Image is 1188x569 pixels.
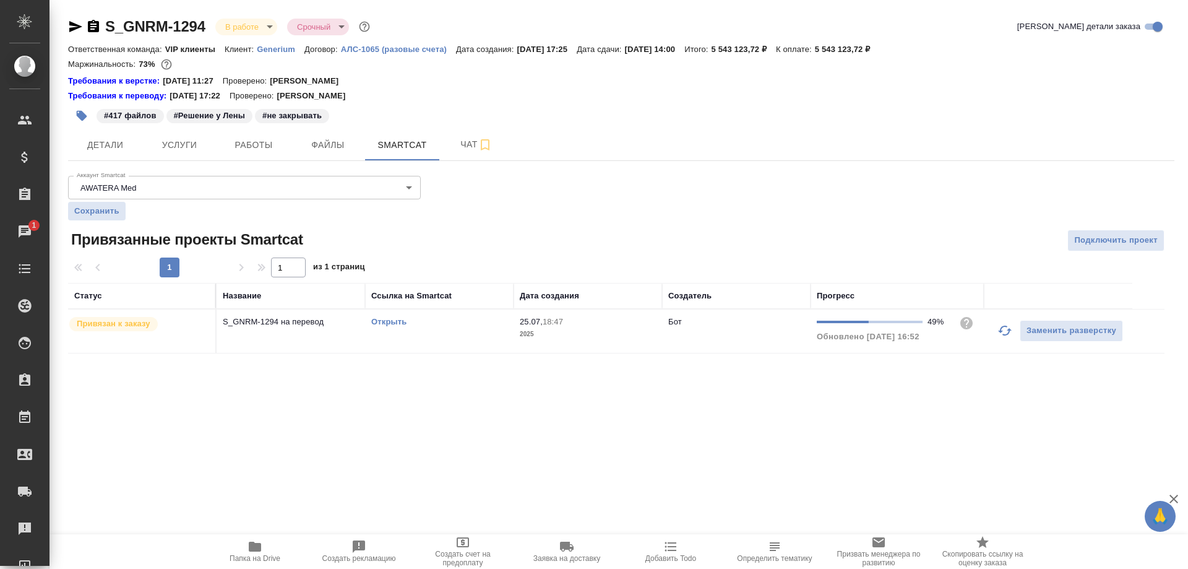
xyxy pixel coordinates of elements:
[372,137,432,153] span: Smartcat
[938,550,1027,567] span: Скопировать ссылку на оценку заказа
[1150,503,1171,529] span: 🙏
[645,554,696,563] span: Добавить Todo
[1067,230,1164,251] button: Подключить проект
[139,59,158,69] p: 73%
[834,550,923,567] span: Призвать менеджера по развитию
[411,534,515,569] button: Создать счет на предоплату
[577,45,624,54] p: Дата сдачи:
[543,317,563,326] p: 18:47
[418,550,507,567] span: Создать счет на предоплату
[3,216,46,247] a: 1
[341,45,456,54] p: АЛС-1065 (разовые счета)
[517,45,577,54] p: [DATE] 17:25
[68,102,95,129] button: Добавить тэг
[625,45,685,54] p: [DATE] 14:00
[68,45,165,54] p: Ответственная команда:
[723,534,827,569] button: Определить тематику
[684,45,711,54] p: Итого:
[307,534,411,569] button: Создать рекламацию
[712,45,776,54] p: 5 543 123,72 ₽
[68,202,126,220] button: Сохранить
[1017,20,1140,33] span: [PERSON_NAME] детали заказа
[817,332,919,341] span: Обновлено [DATE] 16:52
[95,110,165,120] span: 417 файлов
[77,183,140,193] button: AWATERA Med
[447,137,506,152] span: Чат
[150,137,209,153] span: Услуги
[170,90,230,102] p: [DATE] 17:22
[165,110,254,120] span: Решение у Лены
[293,22,334,32] button: Срочный
[158,56,174,72] button: 961134.68 RUB; 157149.10 UAH;
[174,110,246,122] p: #Решение у Лены
[520,290,579,302] div: Дата создания
[68,230,303,250] span: Привязанные проекты Smartcat
[298,137,358,153] span: Файлы
[668,317,682,326] p: Бот
[74,290,102,302] div: Статус
[24,219,43,232] span: 1
[515,534,619,569] button: Заявка на доставку
[478,137,493,152] svg: Подписаться
[827,534,931,569] button: Призвать менеджера по развитию
[619,534,723,569] button: Добавить Todo
[224,137,283,153] span: Работы
[203,534,307,569] button: Папка на Drive
[815,45,879,54] p: 5 543 123,72 ₽
[371,317,407,326] a: Открыть
[68,19,83,34] button: Скопировать ссылку для ЯМессенджера
[223,290,261,302] div: Название
[105,18,205,35] a: S_GNRM-1294
[257,45,304,54] p: Generium
[533,554,600,563] span: Заявка на доставку
[75,137,135,153] span: Детали
[1027,324,1116,338] span: Заменить разверстку
[262,110,322,122] p: #не закрывать
[1145,501,1176,532] button: 🙏
[230,554,280,563] span: Папка на Drive
[215,19,277,35] div: В работе
[817,290,854,302] div: Прогресс
[225,45,257,54] p: Клиент:
[223,316,359,328] p: S_GNRM-1294 на перевод
[165,45,225,54] p: VIP клиенты
[313,259,365,277] span: из 1 страниц
[737,554,812,563] span: Определить тематику
[931,534,1035,569] button: Скопировать ссылку на оценку заказа
[270,75,348,87] p: [PERSON_NAME]
[322,554,396,563] span: Создать рекламацию
[304,45,341,54] p: Договор:
[1074,233,1158,248] span: Подключить проект
[68,59,139,69] p: Маржинальность:
[222,22,262,32] button: В работе
[371,290,452,302] div: Ссылка на Smartcat
[1020,320,1123,342] button: Заменить разверстку
[223,75,270,87] p: Проверено:
[230,90,277,102] p: Проверено:
[257,43,304,54] a: Generium
[668,290,712,302] div: Создатель
[287,19,349,35] div: В работе
[104,110,157,122] p: #417 файлов
[86,19,101,34] button: Скопировать ссылку
[456,45,517,54] p: Дата создания:
[77,318,150,330] p: Привязан к заказу
[928,316,949,328] div: 49%
[520,317,543,326] p: 25.07,
[990,316,1020,345] button: Обновить прогресс
[68,90,170,102] a: Требования к переводу:
[277,90,355,102] p: [PERSON_NAME]
[341,43,456,54] a: АЛС-1065 (разовые счета)
[163,75,223,87] p: [DATE] 11:27
[520,328,656,341] p: 2025
[68,176,421,199] div: AWATERA Med
[356,19,372,35] button: Доп статусы указывают на важность/срочность заказа
[776,45,815,54] p: К оплате:
[74,205,119,217] span: Сохранить
[68,75,163,87] a: Требования к верстке:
